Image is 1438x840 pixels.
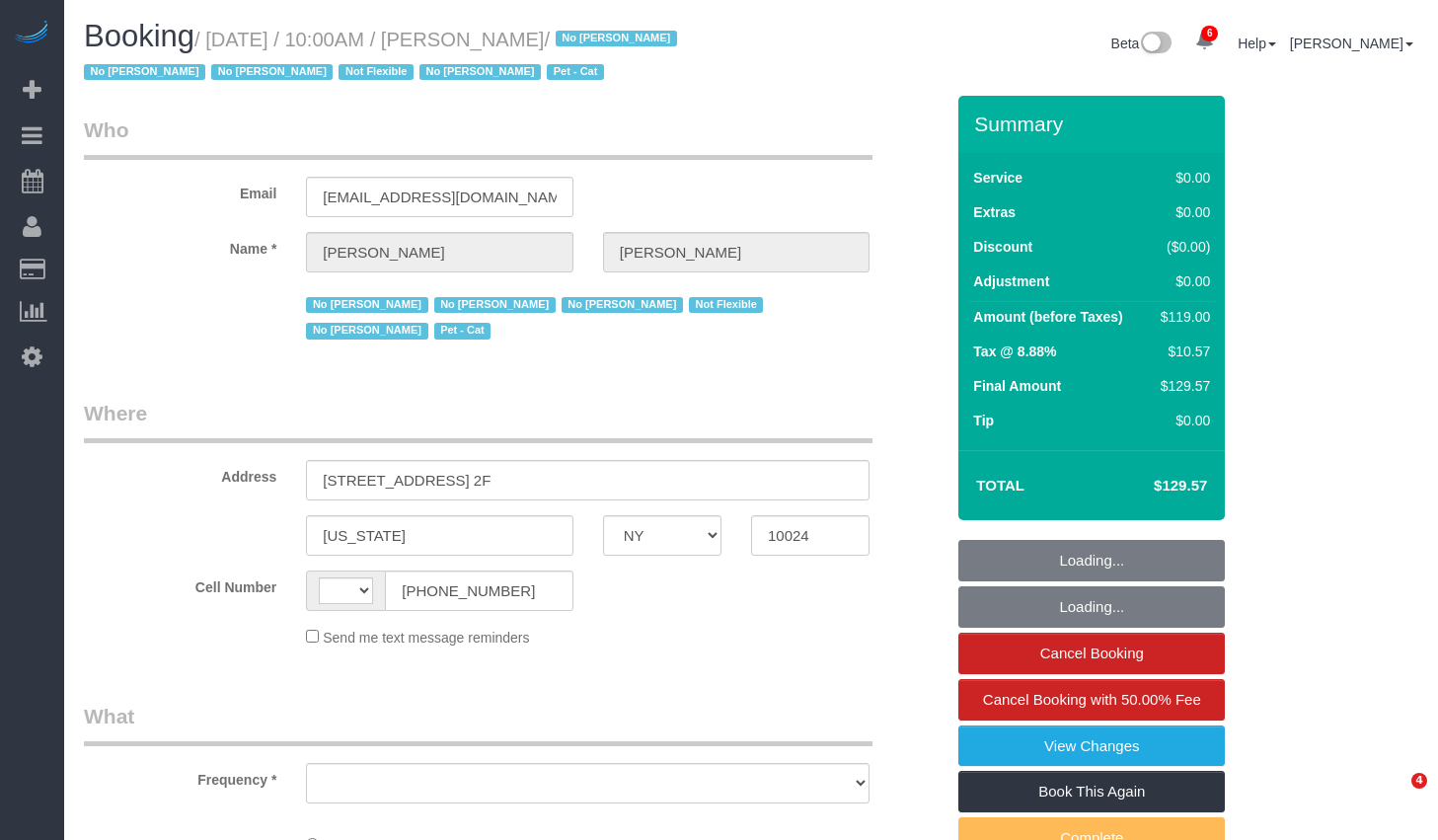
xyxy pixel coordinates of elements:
div: $129.57 [1153,376,1210,396]
input: First Name [306,232,572,272]
span: No [PERSON_NAME] [211,64,333,80]
input: Zip Code [751,515,870,556]
input: Cell Number [385,571,572,611]
span: No [PERSON_NAME] [306,323,427,339]
label: Adjustment [973,271,1049,291]
legend: Who [84,115,872,160]
a: Help [1238,36,1276,51]
a: Cancel Booking [958,633,1225,674]
span: Booking [84,19,194,53]
label: Frequency * [69,763,291,790]
label: Service [973,168,1022,188]
span: Cancel Booking with 50.00% Fee [983,691,1201,708]
label: Address [69,460,291,487]
div: $10.57 [1153,342,1210,361]
input: Last Name [603,232,870,272]
strong: Total [976,477,1024,494]
legend: Where [84,399,872,443]
img: New interface [1139,32,1172,57]
label: Email [69,177,291,203]
h3: Summary [974,113,1215,135]
span: No [PERSON_NAME] [419,64,541,80]
a: [PERSON_NAME] [1290,36,1413,51]
div: $119.00 [1153,307,1210,327]
label: Extras [973,202,1016,222]
a: Cancel Booking with 50.00% Fee [958,679,1225,721]
label: Amount (before Taxes) [973,307,1122,327]
span: No [PERSON_NAME] [556,31,677,46]
label: Tax @ 8.88% [973,342,1056,361]
label: Final Amount [973,376,1061,396]
iframe: Intercom live chat [1371,773,1418,820]
div: $0.00 [1153,202,1210,222]
input: Email [306,177,572,217]
span: No [PERSON_NAME] [434,297,556,313]
legend: What [84,702,872,746]
a: Book This Again [958,771,1225,812]
span: 6 [1201,26,1218,41]
span: Not Flexible [339,64,414,80]
div: $0.00 [1153,411,1210,430]
span: No [PERSON_NAME] [84,64,205,80]
img: Automaid Logo [12,20,51,47]
small: / [DATE] / 10:00AM / [PERSON_NAME] [84,29,683,84]
span: No [PERSON_NAME] [306,297,427,313]
label: Name * [69,232,291,259]
div: ($0.00) [1153,237,1210,257]
label: Discount [973,237,1032,257]
a: 6 [1185,20,1224,63]
h4: $129.57 [1095,478,1207,495]
label: Tip [973,411,994,430]
span: Pet - Cat [434,323,492,339]
a: Beta [1111,36,1173,51]
label: Cell Number [69,571,291,597]
span: 4 [1411,773,1427,789]
div: $0.00 [1153,168,1210,188]
a: View Changes [958,725,1225,767]
span: Not Flexible [689,297,764,313]
input: City [306,515,572,556]
span: Send me text message reminders [323,630,529,646]
div: $0.00 [1153,271,1210,291]
span: No [PERSON_NAME] [562,297,683,313]
span: Pet - Cat [547,64,604,80]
